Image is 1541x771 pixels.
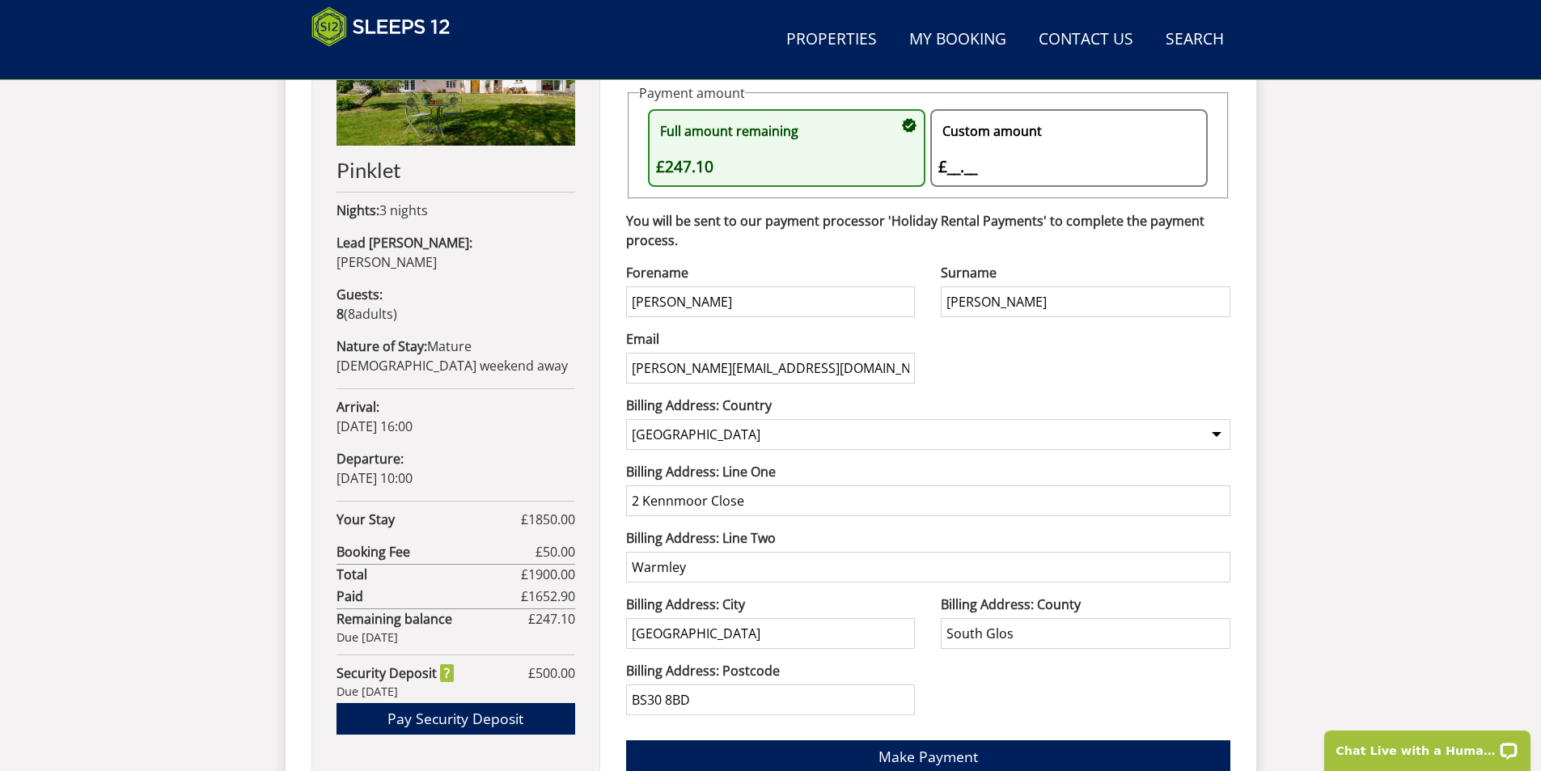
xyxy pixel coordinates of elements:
[626,661,915,680] label: Billing Address: Postcode
[521,587,575,606] span: £
[387,305,393,323] span: s
[303,57,473,70] iframe: Customer reviews powered by Trustpilot
[337,683,575,701] div: Due [DATE]
[536,610,575,628] span: 247.10
[626,263,915,282] label: Forename
[941,618,1230,649] input: e.g. Somerset
[648,109,925,187] button: Full amount remaining £247.10
[528,609,575,629] span: £
[337,337,575,375] p: Mature [DEMOGRAPHIC_DATA] weekend away
[528,587,575,605] span: 1652.90
[626,286,915,317] input: Forename
[528,510,575,528] span: 1850.00
[521,565,575,584] span: £
[337,201,379,219] strong: Nights:
[337,305,344,323] strong: 8
[337,337,427,355] strong: Nature of Stay:
[348,305,393,323] span: adult
[337,305,397,323] span: ( )
[337,397,575,436] p: [DATE] 16:00
[626,684,915,715] input: e.g. BA22 8WA
[1314,720,1541,771] iframe: LiveChat chat widget
[337,609,528,629] strong: Remaining balance
[536,664,575,682] span: 500.00
[941,595,1230,614] label: Billing Address: County
[337,286,383,303] strong: Guests:
[521,510,575,529] span: £
[337,629,575,646] div: Due [DATE]
[639,83,745,103] legend: Payment amount
[337,510,521,529] strong: Your Stay
[337,450,404,468] strong: Departure:
[626,485,1230,516] input: e.g. Two Many House
[626,462,1230,481] label: Billing Address: Line One
[626,212,1204,249] strong: You will be sent to our payment processor 'Holiday Rental Payments' to complete the payment process.
[337,565,521,584] strong: Total
[337,663,454,683] strong: Security Deposit
[626,618,915,649] input: e.g. Yeovil
[903,22,1013,58] a: My Booking
[626,552,1230,582] input: e.g. Cloudy Apple Street
[941,286,1230,317] input: Surname
[626,528,1230,548] label: Billing Address: Line Two
[941,263,1230,282] label: Surname
[626,329,915,349] label: Email
[626,595,915,614] label: Billing Address: City
[528,663,575,683] span: £
[543,543,575,561] span: 50.00
[311,6,451,47] img: Sleeps 12
[1032,22,1140,58] a: Contact Us
[930,109,1208,187] button: Custom amount £__.__
[536,542,575,561] span: £
[1159,22,1230,58] a: Search
[337,449,575,488] p: [DATE] 10:00
[878,747,978,766] span: Make Payment
[337,253,437,271] span: [PERSON_NAME]
[337,587,521,606] strong: Paid
[337,542,536,561] strong: Booking Fee
[337,201,575,220] p: 3 nights
[780,22,883,58] a: Properties
[626,396,1230,415] label: Billing Address: Country
[348,305,355,323] span: 8
[337,234,472,252] strong: Lead [PERSON_NAME]:
[337,159,575,181] h2: Pinklet
[528,566,575,583] span: 1900.00
[337,703,575,735] a: Pay Security Deposit
[337,398,379,416] strong: Arrival:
